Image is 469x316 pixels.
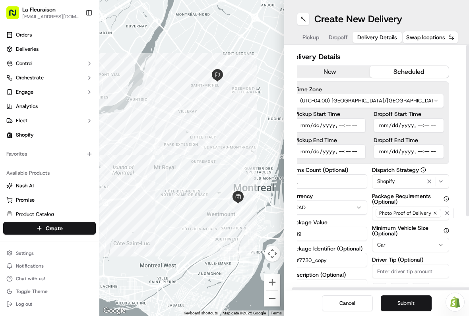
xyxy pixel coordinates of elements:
[3,179,96,192] button: Nash AI
[381,295,432,311] button: Submit
[3,260,96,272] button: Notifications
[3,43,96,56] a: Deliveries
[374,137,444,143] label: Dropoff End Time
[22,6,56,13] button: La Fleuraison
[295,87,444,92] label: Time Zone
[8,116,21,128] img: Masood Aslam
[372,257,450,262] label: Driver Tip (Optional)
[372,174,450,189] button: Shopify
[295,111,366,117] label: Pickup Start Time
[444,228,449,233] button: Minimum Vehicle Size (Optional)
[6,132,13,138] img: Shopify logo
[290,174,367,189] input: Enter number of items
[370,66,449,78] button: scheduled
[3,248,96,259] button: Settings
[295,137,366,143] label: Pickup End Time
[421,167,426,173] button: Dispatch Strategy
[6,182,93,189] a: Nash AI
[3,286,96,297] button: Toggle Theme
[66,123,69,129] span: •
[379,210,431,216] span: Photo Proof of Delivery
[16,117,27,124] span: Fleet
[6,197,93,204] a: Promise
[377,178,395,185] span: Shopify
[16,131,34,139] span: Shopify
[36,76,130,84] div: Start new chat
[290,253,367,267] input: Enter package identifier
[3,148,96,160] div: Favorites
[8,103,53,110] div: Past conversations
[3,167,96,179] div: Available Products
[16,263,44,269] span: Notifications
[290,220,367,225] label: Package Value
[3,129,96,141] a: Shopify
[56,175,96,181] a: Powered byPylon
[8,32,145,44] p: Welcome 👋
[314,13,402,25] h1: Create New Delivery
[25,123,64,129] span: [PERSON_NAME]
[3,3,82,22] button: La Fleuraison[EMAIL_ADDRESS][DOMAIN_NAME]
[406,33,445,41] span: Swap locations
[79,175,96,181] span: Pylon
[5,153,64,167] a: 📗Knowledge Base
[444,196,449,202] button: Package Requirements (Optional)
[372,167,450,173] label: Dispatch Strategy
[75,156,128,164] span: API Documentation
[16,46,39,53] span: Deliveries
[70,123,87,129] span: [DATE]
[184,310,218,316] button: Keyboard shortcuts
[372,225,450,236] label: Minimum Vehicle Size (Optional)
[16,103,38,110] span: Analytics
[3,299,96,310] button: Log out
[322,295,373,311] button: Cancel
[3,100,96,113] a: Analytics
[16,74,44,81] span: Orchestrate
[357,33,397,41] span: Delivery Details
[264,246,280,262] button: Map camera controls
[3,273,96,284] button: Chat with us!
[16,89,33,96] span: Engage
[16,123,22,130] img: 1736555255976-a54dd68f-1ca7-489b-9aae-adbdc363a1c4
[8,157,14,163] div: 📗
[16,276,45,282] span: Chat with us!
[223,311,266,315] span: Map data ©2025 Google
[3,222,96,235] button: Create
[46,224,63,232] span: Create
[67,157,74,163] div: 💻
[372,193,450,204] label: Package Requirements (Optional)
[403,31,458,44] button: Swap locations
[16,60,33,67] span: Control
[290,193,367,199] label: Currency
[372,283,387,293] button: $5
[290,51,449,62] h2: Delivery Details
[264,291,280,306] button: Zoom out
[412,283,430,293] button: $15
[8,8,24,24] img: Nash
[264,274,280,290] button: Zoom in
[290,167,367,173] label: Items Count (Optional)
[290,246,367,251] label: Package Identifier (Optional)
[390,283,409,293] button: $10
[374,111,444,117] label: Dropoff Start Time
[8,76,22,90] img: 1736555255976-a54dd68f-1ca7-489b-9aae-adbdc363a1c4
[3,29,96,41] a: Orders
[135,78,145,88] button: Start new chat
[22,13,79,20] button: [EMAIL_ADDRESS][DOMAIN_NAME]
[17,76,31,90] img: 9188753566659_6852d8bf1fb38e338040_72.png
[302,33,319,41] span: Pickup
[290,66,370,78] button: now
[271,311,282,315] a: Terms (opens in new tab)
[290,227,367,241] input: Enter package value
[372,206,450,220] button: Photo Proof of Delivery
[16,156,61,164] span: Knowledge Base
[6,211,93,218] a: Product Catalog
[101,306,128,316] a: Open this area in Google Maps (opens a new window)
[16,288,48,295] span: Toggle Theme
[329,33,348,41] span: Dropoff
[16,250,34,256] span: Settings
[290,272,367,277] label: Description (Optional)
[3,71,96,84] button: Orchestrate
[3,57,96,70] button: Control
